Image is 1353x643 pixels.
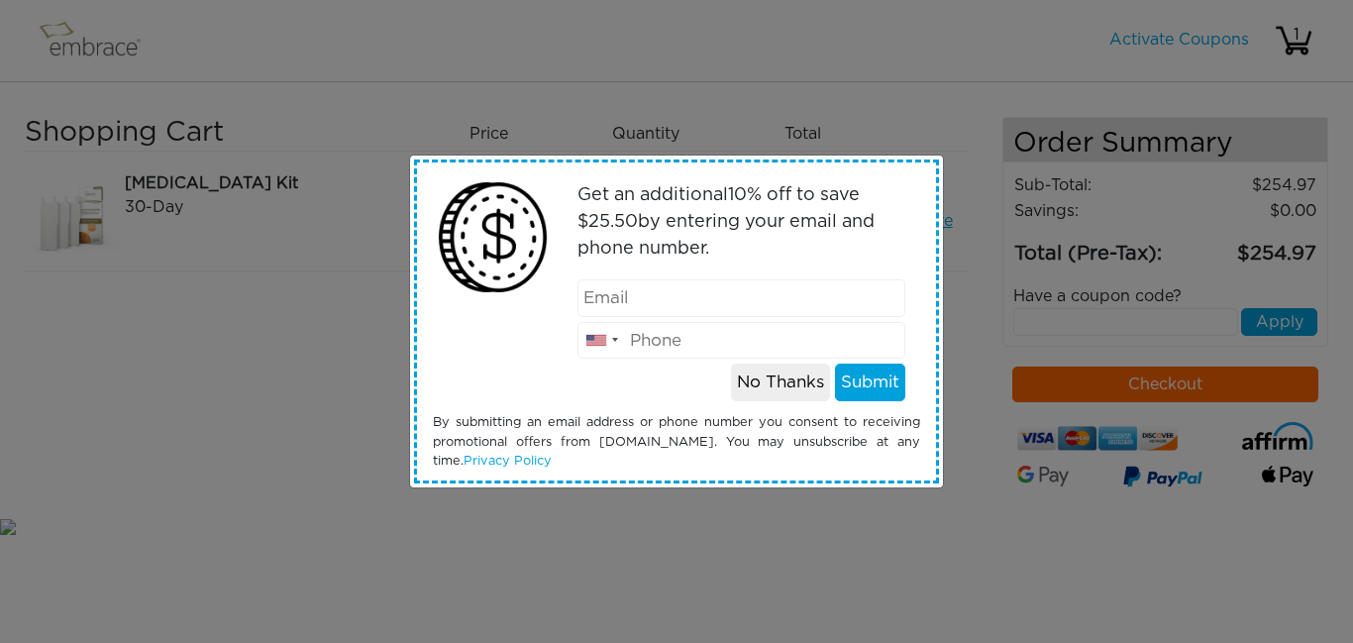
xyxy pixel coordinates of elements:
img: money2.png [428,172,558,302]
a: Privacy Policy [464,455,552,468]
button: Submit [835,364,905,401]
span: 10 [728,186,747,204]
input: Email [577,279,906,317]
div: By submitting an email address or phone number you consent to receiving promotional offers from [... [418,413,935,471]
p: Get an additional % off to save $ by entering your email and phone number. [577,182,906,263]
button: No Thanks [731,364,830,401]
input: Phone [577,322,906,360]
span: 25.50 [588,213,638,231]
div: United States: +1 [578,323,624,359]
